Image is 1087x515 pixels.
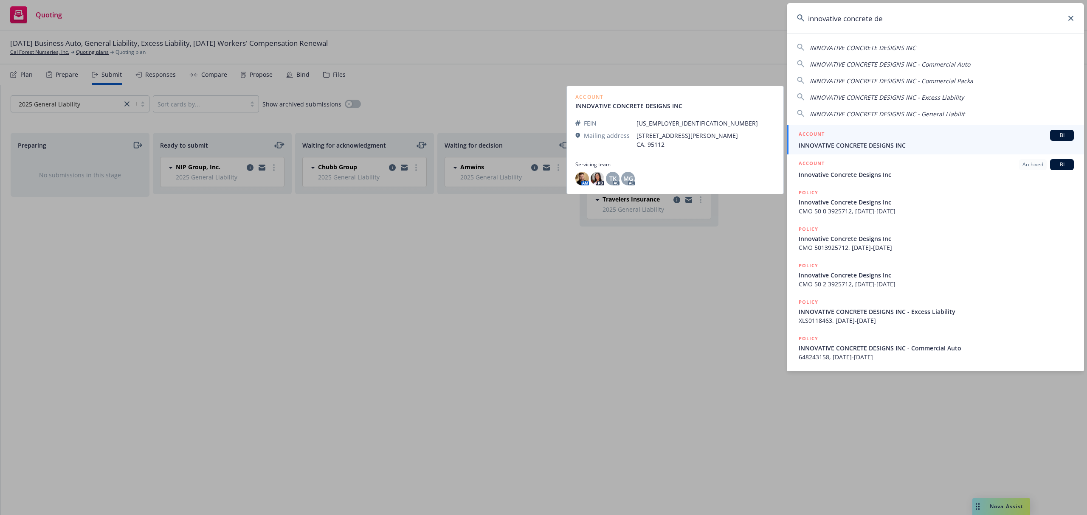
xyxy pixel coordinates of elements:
[799,307,1074,316] span: INNOVATIVE CONCRETE DESIGNS INC - Excess Liability
[810,44,916,52] span: INNOVATIVE CONCRETE DESIGNS INC
[799,188,818,197] h5: POLICY
[799,170,1074,179] span: Innovative Concrete Designs Inc
[799,316,1074,325] span: XLS0118463, [DATE]-[DATE]
[799,353,1074,361] span: 648243158, [DATE]-[DATE]
[1053,161,1070,168] span: BI
[799,298,818,306] h5: POLICY
[1022,161,1043,168] span: Archived
[799,225,818,233] h5: POLICY
[799,280,1074,288] span: CMO 50 2 3925712, [DATE]-[DATE]
[810,77,973,85] span: INNOVATIVE CONCRETE DESIGNS INC - Commercial Packa
[799,141,1074,150] span: INNOVATIVE CONCRETE DESIGNS INC
[799,234,1074,243] span: Innovative Concrete Designs Inc
[787,220,1084,257] a: POLICYInnovative Concrete Designs IncCMO 5013925712, [DATE]-[DATE]
[787,293,1084,330] a: POLICYINNOVATIVE CONCRETE DESIGNS INC - Excess LiabilityXLS0118463, [DATE]-[DATE]
[787,257,1084,293] a: POLICYInnovative Concrete Designs IncCMO 50 2 3925712, [DATE]-[DATE]
[787,125,1084,154] a: ACCOUNTBIINNOVATIVE CONCRETE DESIGNS INC
[799,271,1074,280] span: Innovative Concrete Designs Inc
[799,130,825,140] h5: ACCOUNT
[810,60,970,68] span: INNOVATIVE CONCRETE DESIGNS INC - Commercial Auto
[799,261,818,270] h5: POLICY
[787,154,1084,184] a: ACCOUNTArchivedBIInnovative Concrete Designs Inc
[799,159,825,169] h5: ACCOUNT
[1053,132,1070,139] span: BI
[787,184,1084,220] a: POLICYInnovative Concrete Designs IncCMO 50 0 3925712, [DATE]-[DATE]
[787,330,1084,366] a: POLICYINNOVATIVE CONCRETE DESIGNS INC - Commercial Auto648243158, [DATE]-[DATE]
[810,110,965,118] span: INNOVATIVE CONCRETE DESIGNS INC - General Liabilit
[799,243,1074,252] span: CMO 5013925712, [DATE]-[DATE]
[799,198,1074,207] span: Innovative Concrete Designs Inc
[799,344,1074,353] span: INNOVATIVE CONCRETE DESIGNS INC - Commercial Auto
[787,3,1084,34] input: Search...
[799,207,1074,216] span: CMO 50 0 3925712, [DATE]-[DATE]
[799,334,818,343] h5: POLICY
[810,93,964,101] span: INNOVATIVE CONCRETE DESIGNS INC - Excess Liability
